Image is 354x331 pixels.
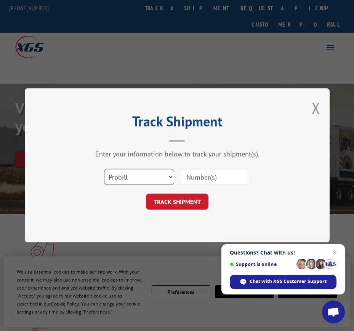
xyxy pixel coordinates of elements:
h2: Track Shipment [63,116,292,130]
span: Questions? Chat with us! [230,250,336,256]
button: TRACK SHIPMENT [146,194,208,210]
span: Close chat [330,248,339,257]
button: Close modal [312,98,320,118]
input: Number(s) [180,169,250,185]
div: Enter your information below to track your shipment(s). [63,150,292,159]
span: Support is online [230,261,294,267]
div: Chat with XGS Customer Support [230,275,336,289]
div: Open chat [322,301,345,323]
span: Chat with XGS Customer Support [250,278,327,285]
